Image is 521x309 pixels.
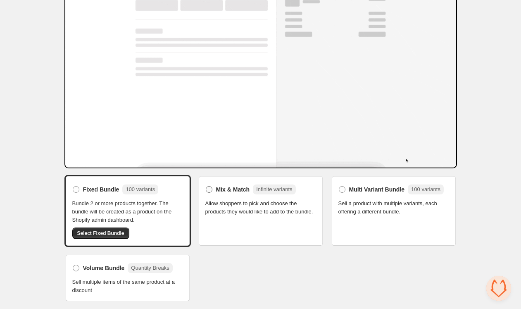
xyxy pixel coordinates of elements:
span: Fixed Bundle [83,185,119,194]
span: Mix & Match [216,185,250,194]
span: 100 variants [411,186,440,192]
button: Select Fixed Bundle [72,228,129,239]
span: Infinite variants [256,186,292,192]
div: Open chat [486,276,511,301]
span: Select Fixed Bundle [77,230,124,237]
span: Multi Variant Bundle [349,185,405,194]
span: Sell multiple items of the same product at a discount [72,278,183,295]
span: Bundle 2 or more products together. The bundle will be created as a product on the Shopify admin ... [72,199,183,224]
span: Quantity Breaks [131,265,169,271]
span: Volume Bundle [83,264,125,272]
span: 100 variants [126,186,155,192]
span: Sell a product with multiple variants, each offering a different bundle. [338,199,449,216]
span: Allow shoppers to pick and choose the products they would like to add to the bundle. [205,199,316,216]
